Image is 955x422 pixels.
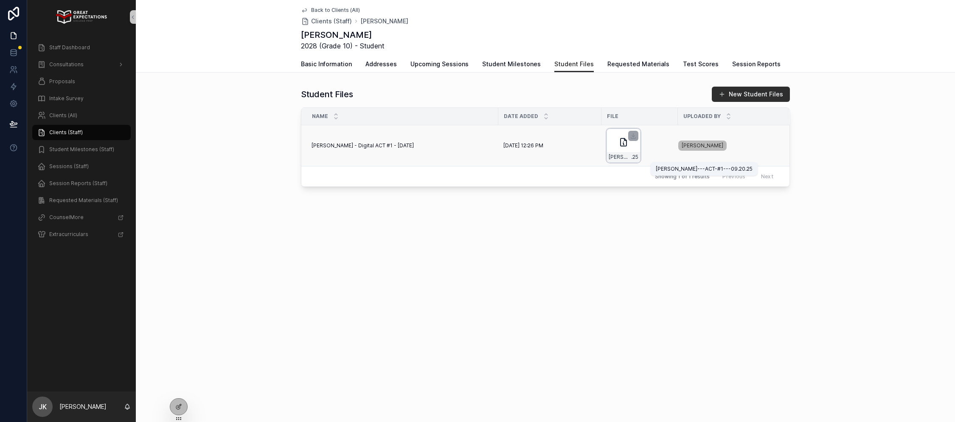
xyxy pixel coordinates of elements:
[32,40,131,55] a: Staff Dashboard
[678,139,778,152] a: [PERSON_NAME]
[607,60,669,68] span: Requested Materials
[482,56,541,73] a: Student Milestones
[301,41,385,51] span: 2028 (Grade 10) - Student
[301,29,385,41] h1: [PERSON_NAME]
[32,74,131,89] a: Proposals
[32,108,131,123] a: Clients (All)
[360,17,408,25] a: [PERSON_NAME]
[312,142,493,149] a: [PERSON_NAME] - Digital ACT #1 - [DATE]
[49,197,118,204] span: Requested Materials (Staff)
[56,10,107,24] img: App logo
[49,44,90,51] span: Staff Dashboard
[32,176,131,191] a: Session Reports (Staff)
[39,402,47,412] span: JK
[49,163,89,170] span: Sessions (Staff)
[609,154,631,160] span: [PERSON_NAME]---ACT-#1---09.20
[27,34,136,253] div: scrollable content
[678,141,727,151] a: [PERSON_NAME]
[49,61,84,68] span: Consultations
[312,142,414,149] span: [PERSON_NAME] - Digital ACT #1 - [DATE]
[49,146,114,153] span: Student Milestones (Staff)
[607,113,618,120] span: File
[554,60,594,68] span: Student Files
[683,60,719,68] span: Test Scores
[655,173,710,180] span: Showing 1 of 1 results
[49,112,77,119] span: Clients (All)
[410,56,469,73] a: Upcoming Sessions
[32,91,131,106] a: Intake Survey
[732,56,781,73] a: Session Reports
[712,87,790,102] button: New Student Files
[49,78,75,85] span: Proposals
[504,113,538,120] span: Date Added
[301,60,352,68] span: Basic Information
[656,166,753,172] div: [PERSON_NAME]---ACT-#1---09.20.25
[32,142,131,157] a: Student Milestones (Staff)
[59,402,107,411] p: [PERSON_NAME]
[49,180,107,187] span: Session Reports (Staff)
[607,56,669,73] a: Requested Materials
[732,60,781,68] span: Session Reports
[311,7,360,14] span: Back to Clients (All)
[49,129,83,136] span: Clients (Staff)
[312,113,328,120] span: Name
[503,142,543,149] span: [DATE] 12:26 PM
[410,60,469,68] span: Upcoming Sessions
[32,227,131,242] a: Extracurriculars
[49,95,84,102] span: Intake Survey
[32,193,131,208] a: Requested Materials (Staff)
[683,56,719,73] a: Test Scores
[682,142,723,149] span: [PERSON_NAME]
[32,159,131,174] a: Sessions (Staff)
[631,154,638,160] span: .25
[311,17,352,25] span: Clients (Staff)
[32,210,131,225] a: CounselMore
[365,60,397,68] span: Addresses
[49,231,88,238] span: Extracurriculars
[482,60,541,68] span: Student Milestones
[32,57,131,72] a: Consultations
[554,56,594,73] a: Student Files
[683,113,721,120] span: Uploaded By
[301,56,352,73] a: Basic Information
[301,88,353,100] h1: Student Files
[49,214,84,221] span: CounselMore
[301,17,352,25] a: Clients (Staff)
[32,125,131,140] a: Clients (Staff)
[607,129,673,163] a: [PERSON_NAME]---ACT-#1---09.20.25
[301,7,360,14] a: Back to Clients (All)
[365,56,397,73] a: Addresses
[503,142,596,149] a: [DATE] 12:26 PM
